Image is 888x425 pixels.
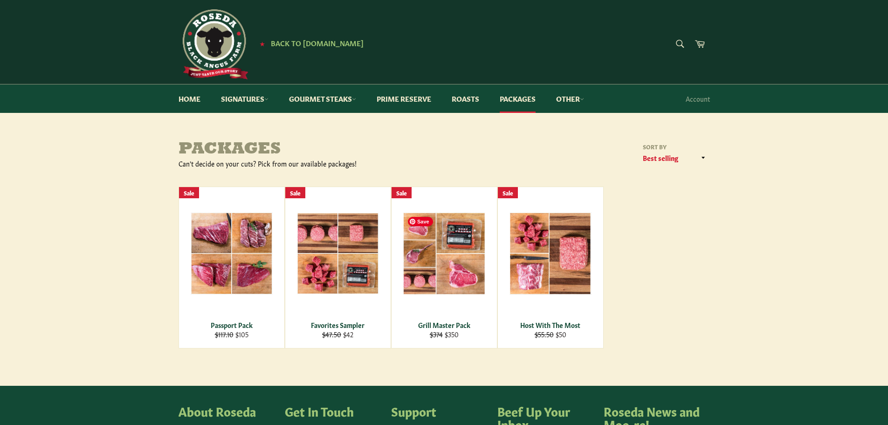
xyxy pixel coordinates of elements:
[185,330,278,339] div: $105
[212,84,278,113] a: Signatures
[497,187,604,348] a: Host With The Most Host With The Most $55.50 $50
[535,329,554,339] s: $55.50
[280,84,365,113] a: Gourmet Steaks
[179,187,199,199] div: Sale
[297,213,379,294] img: Favorites Sampler
[179,404,275,418] h4: About Roseda
[391,187,497,348] a: Grill Master Pack Grill Master Pack $374 $350
[503,320,597,329] div: Host With The Most
[255,40,364,47] a: ★ Back to [DOMAIN_NAME]
[179,159,444,168] div: Can't decide on your cuts? Pick from our available packages!
[169,84,210,113] a: Home
[397,330,491,339] div: $350
[498,187,518,199] div: Sale
[503,330,597,339] div: $50
[285,187,305,199] div: Sale
[179,9,248,79] img: Roseda Beef
[260,40,265,47] span: ★
[179,187,285,348] a: Passport Pack Passport Pack $117.10 $105
[191,212,273,294] img: Passport Pack
[490,84,545,113] a: Packages
[215,329,234,339] s: $117.10
[322,329,341,339] s: $47.50
[392,187,412,199] div: Sale
[367,84,441,113] a: Prime Reserve
[509,212,592,295] img: Host With The Most
[185,320,278,329] div: Passport Pack
[285,187,391,348] a: Favorites Sampler Favorites Sampler $47.50 $42
[640,143,710,151] label: Sort by
[442,84,489,113] a: Roasts
[397,320,491,329] div: Grill Master Pack
[271,38,364,48] span: Back to [DOMAIN_NAME]
[408,217,433,226] span: Save
[291,330,385,339] div: $42
[285,404,382,418] h4: Get In Touch
[403,212,485,295] img: Grill Master Pack
[179,140,444,159] h1: Packages
[681,85,715,112] a: Account
[391,404,488,418] h4: Support
[291,320,385,329] div: Favorites Sampler
[430,329,443,339] s: $374
[547,84,593,113] a: Other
